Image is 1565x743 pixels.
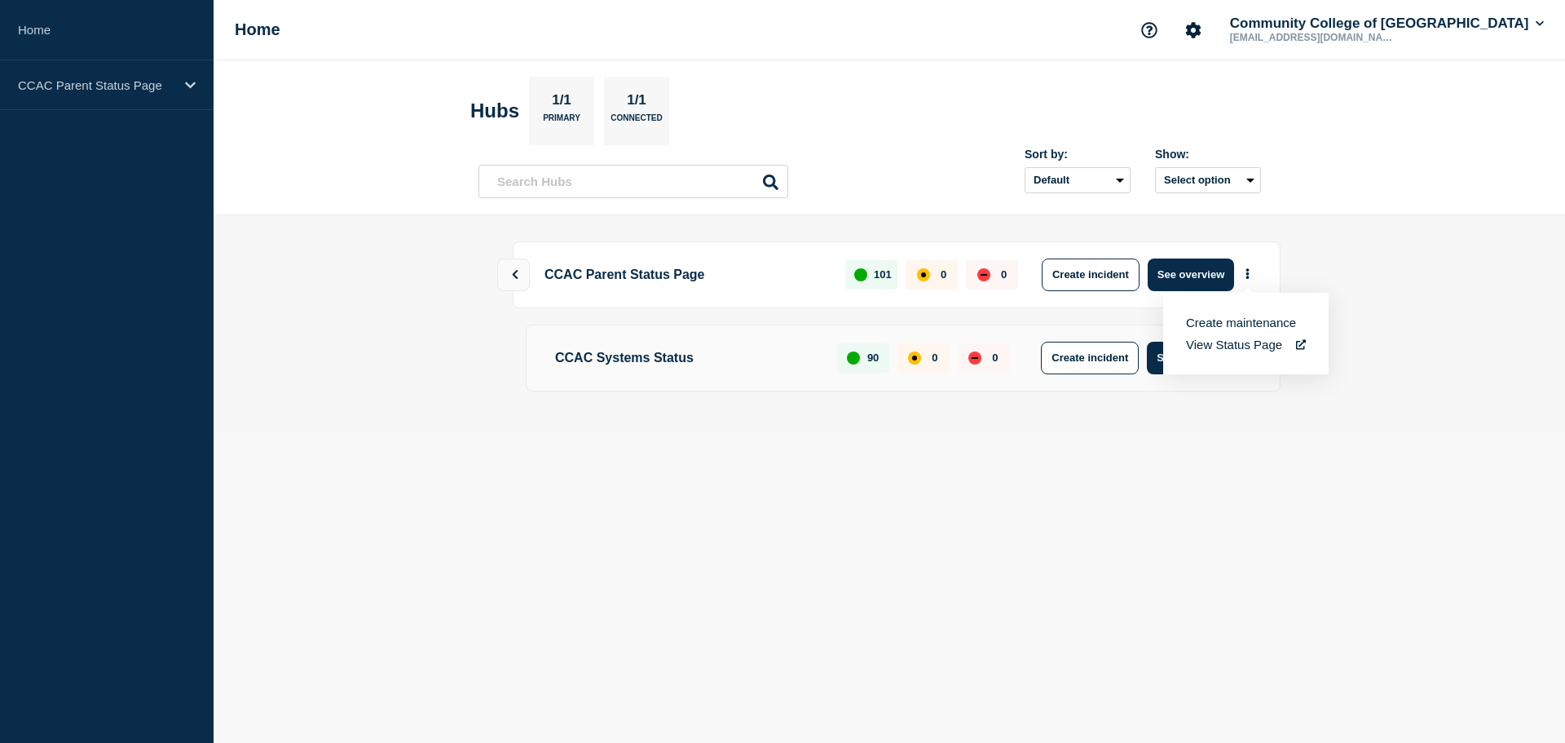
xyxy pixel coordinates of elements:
[1147,342,1233,374] button: See overview
[1237,260,1258,289] button: More actions
[992,352,998,364] p: 0
[1041,342,1139,374] button: Create incident
[1227,15,1547,32] button: Community College of [GEOGRAPHIC_DATA]
[235,20,280,39] h1: Home
[1155,167,1261,193] button: Select option
[538,259,827,291] p: CCAC Parent Status Page
[917,268,930,281] div: affected
[1186,338,1306,352] a: View Status Page
[543,113,580,130] p: Primary
[1176,13,1210,47] button: Account settings
[470,100,519,122] h2: Hubs
[1186,316,1296,329] button: Create maintenance
[546,92,578,113] p: 1/1
[968,352,981,365] div: down
[1155,148,1261,161] div: Show:
[932,352,937,364] p: 0
[18,78,174,92] p: CCAC Parent Status Page
[847,352,860,365] div: up
[1132,13,1166,47] button: Support
[478,165,788,198] input: Search Hubs
[867,352,879,364] p: 90
[854,268,867,281] div: up
[1227,32,1396,43] p: [EMAIL_ADDRESS][DOMAIN_NAME]
[1025,148,1131,161] div: Sort by:
[908,352,921,365] div: affected
[874,268,892,281] p: 101
[1025,167,1131,193] select: Sort by
[611,113,662,130] p: Connected
[1148,259,1234,291] button: See overview
[621,92,653,113] p: 1/1
[549,342,818,374] p: CCAC Systems Status
[1042,259,1140,291] button: Create incident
